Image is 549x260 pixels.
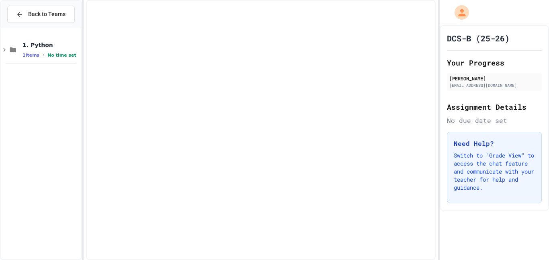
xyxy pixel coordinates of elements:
[454,139,535,148] h3: Need Help?
[43,52,44,58] span: •
[23,41,80,49] span: 1. Python
[7,6,75,23] button: Back to Teams
[28,10,66,18] span: Back to Teams
[447,101,542,113] h2: Assignment Details
[447,57,542,68] h2: Your Progress
[449,82,539,88] div: [EMAIL_ADDRESS][DOMAIN_NAME]
[447,33,510,44] h1: DCS-B (25-26)
[449,75,539,82] div: [PERSON_NAME]
[446,3,471,22] div: My Account
[454,151,535,192] p: Switch to "Grade View" to access the chat feature and communicate with your teacher for help and ...
[447,116,542,125] div: No due date set
[47,53,76,58] span: No time set
[23,53,39,58] span: 1 items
